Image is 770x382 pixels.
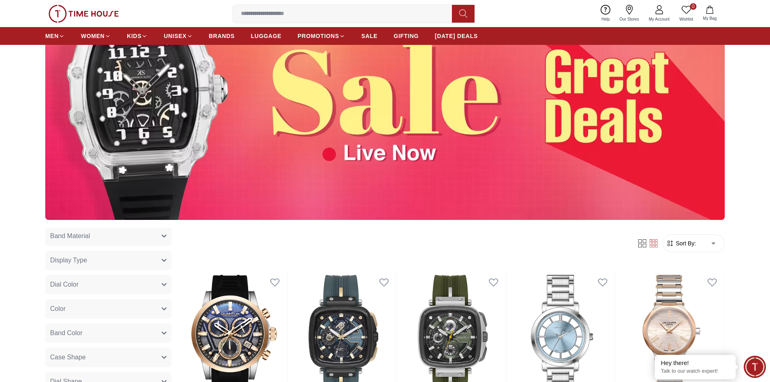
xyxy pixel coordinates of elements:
[676,16,696,22] span: Wishlist
[45,323,171,343] button: Band Color
[661,359,730,367] div: Hey there!
[164,32,186,40] span: UNISEX
[675,3,698,24] a: 0Wishlist
[50,352,86,362] span: Case Shape
[45,251,171,270] button: Display Type
[45,226,171,246] button: Band Material
[435,32,478,40] span: [DATE] DEALS
[50,304,65,314] span: Color
[615,3,644,24] a: Our Stores
[164,29,192,43] a: UNISEX
[127,32,141,40] span: KIDS
[127,29,148,43] a: KIDS
[45,275,171,294] button: Dial Color
[361,29,378,43] a: SALE
[698,4,721,23] button: My Bag
[394,32,419,40] span: GIFTING
[50,280,78,289] span: Dial Color
[45,32,59,40] span: MEN
[209,29,235,43] a: BRANDS
[597,3,615,24] a: Help
[394,29,419,43] a: GIFTING
[251,29,282,43] a: LUGGAGE
[700,15,720,21] span: My Bag
[297,29,345,43] a: PROMOTIONS
[50,231,90,241] span: Band Material
[209,32,235,40] span: BRANDS
[45,299,171,319] button: Color
[45,29,65,43] a: MEN
[251,32,282,40] span: LUGGAGE
[81,29,111,43] a: WOMEN
[435,29,478,43] a: [DATE] DEALS
[50,255,87,265] span: Display Type
[661,368,730,375] p: Talk to our watch expert!
[666,239,696,247] button: Sort By:
[598,16,613,22] span: Help
[690,3,696,10] span: 0
[45,348,171,367] button: Case Shape
[616,16,642,22] span: Our Stores
[361,32,378,40] span: SALE
[674,239,696,247] span: Sort By:
[744,356,766,378] div: Chat Widget
[81,32,105,40] span: WOMEN
[646,16,673,22] span: My Account
[50,328,82,338] span: Band Color
[297,32,339,40] span: PROMOTIONS
[49,5,119,23] img: ...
